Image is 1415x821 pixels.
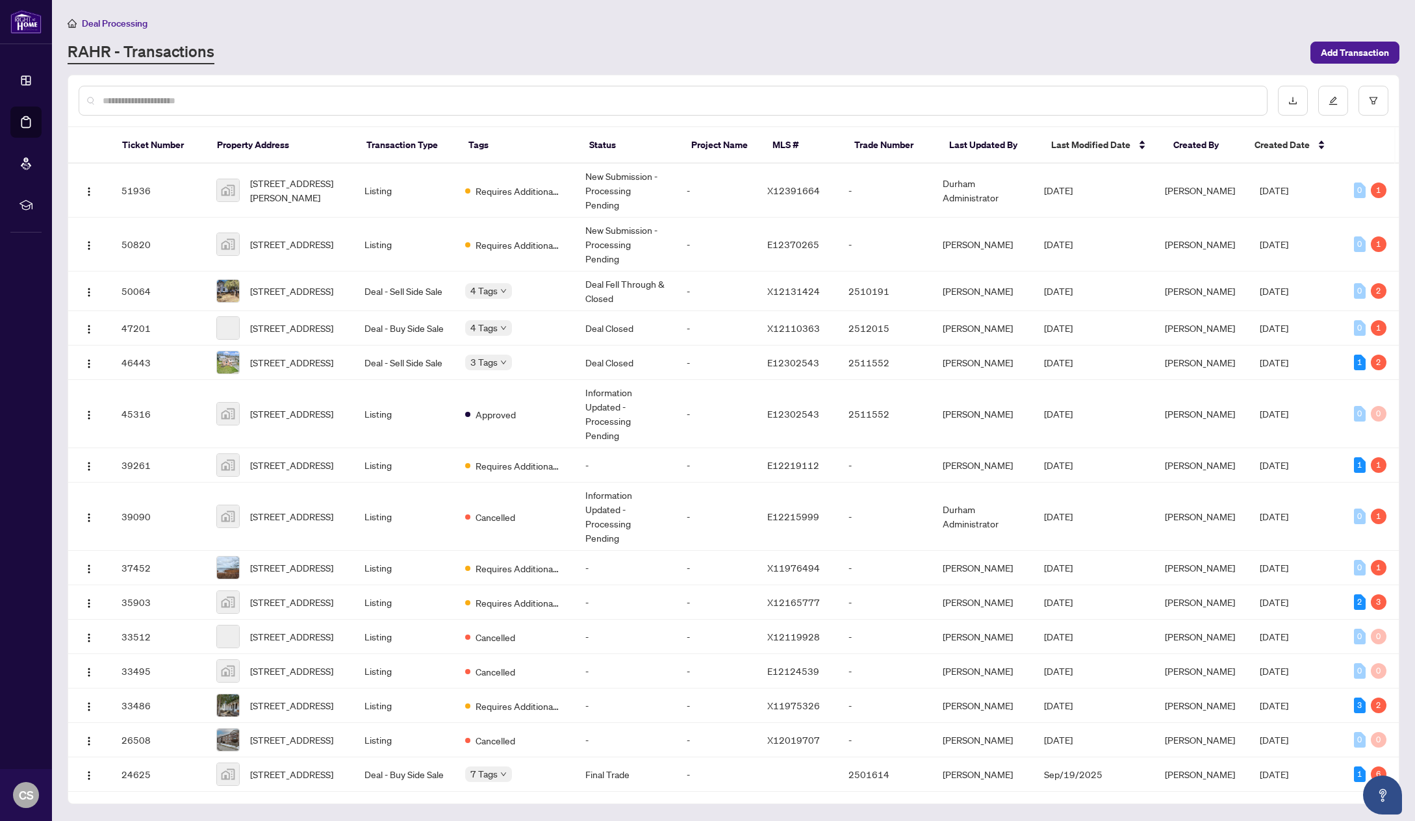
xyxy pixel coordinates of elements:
[111,218,205,272] td: 50820
[838,688,932,723] td: -
[476,238,560,252] span: Requires Additional Docs
[476,699,560,713] span: Requires Additional Docs
[354,272,455,311] td: Deal - Sell Side Sale
[1354,629,1366,644] div: 0
[676,551,757,585] td: -
[1288,96,1297,105] span: download
[767,665,819,677] span: E12124539
[1371,457,1386,473] div: 1
[217,660,239,682] img: thumbnail-img
[84,240,94,251] img: Logo
[217,179,239,201] img: thumbnail-img
[111,272,205,311] td: 50064
[207,127,356,164] th: Property Address
[79,695,99,716] button: Logo
[844,127,939,164] th: Trade Number
[1371,629,1386,644] div: 0
[838,311,932,346] td: 2512015
[575,723,676,757] td: -
[676,723,757,757] td: -
[1260,631,1288,642] span: [DATE]
[1371,406,1386,422] div: 0
[579,127,681,164] th: Status
[476,733,515,748] span: Cancelled
[111,585,205,620] td: 35903
[500,325,507,331] span: down
[932,346,1034,380] td: [PERSON_NAME]
[250,767,333,781] span: [STREET_ADDRESS]
[1044,665,1073,677] span: [DATE]
[676,757,757,792] td: -
[470,355,498,370] span: 3 Tags
[79,506,99,527] button: Logo
[838,654,932,688] td: -
[767,511,819,522] span: E12215999
[932,483,1034,551] td: Durham Administrator
[676,218,757,272] td: -
[84,512,94,523] img: Logo
[1260,596,1288,608] span: [DATE]
[1165,408,1235,420] span: [PERSON_NAME]
[217,280,239,302] img: thumbnail-img
[1354,766,1366,782] div: 1
[1260,285,1288,297] span: [DATE]
[1354,406,1366,422] div: 0
[84,324,94,335] img: Logo
[1044,408,1073,420] span: [DATE]
[767,357,819,368] span: E12302543
[112,127,207,164] th: Ticket Number
[1371,355,1386,370] div: 2
[354,620,455,654] td: Listing
[838,585,932,620] td: -
[1244,127,1339,164] th: Created Date
[111,723,205,757] td: 26508
[250,629,333,644] span: [STREET_ADDRESS]
[1165,357,1235,368] span: [PERSON_NAME]
[354,585,455,620] td: Listing
[1371,236,1386,252] div: 1
[767,322,820,334] span: X12110363
[79,626,99,647] button: Logo
[84,770,94,781] img: Logo
[1044,184,1073,196] span: [DATE]
[84,186,94,197] img: Logo
[79,764,99,785] button: Logo
[84,701,94,712] img: Logo
[1354,236,1366,252] div: 0
[1165,700,1235,711] span: [PERSON_NAME]
[1165,596,1235,608] span: [PERSON_NAME]
[676,654,757,688] td: -
[250,355,333,370] span: [STREET_ADDRESS]
[217,694,239,716] img: thumbnail-img
[217,351,239,373] img: thumbnail-img
[575,757,676,792] td: Final Trade
[1051,138,1130,152] span: Last Modified Date
[1371,509,1386,524] div: 1
[676,346,757,380] td: -
[767,596,820,608] span: X12165777
[68,19,77,28] span: home
[111,757,205,792] td: 24625
[767,408,819,420] span: E12302543
[676,620,757,654] td: -
[1371,320,1386,336] div: 1
[767,734,820,746] span: X12019707
[1165,511,1235,522] span: [PERSON_NAME]
[838,620,932,654] td: -
[1165,322,1235,334] span: [PERSON_NAME]
[676,585,757,620] td: -
[1371,698,1386,713] div: 2
[1044,238,1073,250] span: [DATE]
[932,272,1034,311] td: [PERSON_NAME]
[354,380,455,448] td: Listing
[575,164,676,218] td: New Submission - Processing Pending
[1260,459,1288,471] span: [DATE]
[1354,594,1366,610] div: 2
[84,410,94,420] img: Logo
[932,311,1034,346] td: [PERSON_NAME]
[1165,631,1235,642] span: [PERSON_NAME]
[932,551,1034,585] td: [PERSON_NAME]
[458,127,579,164] th: Tags
[1165,562,1235,574] span: [PERSON_NAME]
[1354,283,1366,299] div: 0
